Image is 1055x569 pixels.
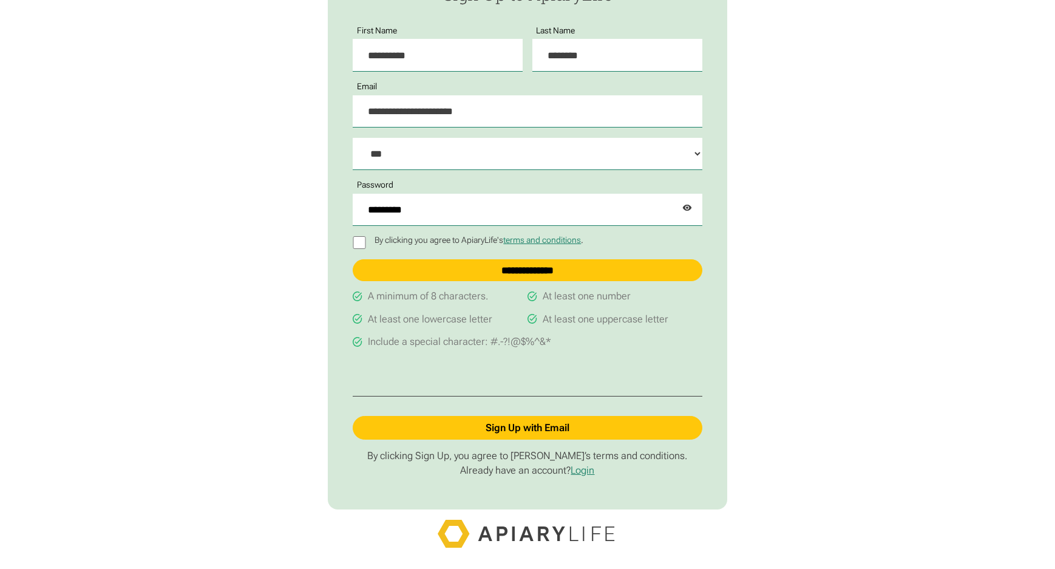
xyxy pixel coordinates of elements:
li: Include a special character: #.-?!@$%^&* [353,333,702,351]
li: A minimum of 8 characters. [353,287,527,305]
label: Email [353,82,381,91]
label: First Name [353,26,401,35]
a: terms and conditions [503,235,581,245]
a: Sign Up with Email [353,416,702,440]
p: Already have an account? [353,465,702,477]
li: At least one number [527,287,702,305]
li: At least one lowercase letter [353,310,527,329]
label: Last Name [532,26,579,35]
label: Password [353,180,397,189]
a: Login [571,465,594,476]
li: At least one uppercase letter [527,310,702,329]
p: By clicking Sign Up, you agree to [PERSON_NAME]’s terms and conditions. [353,450,702,463]
p: By clicking you agree to ApiaryLife's . [371,236,588,245]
